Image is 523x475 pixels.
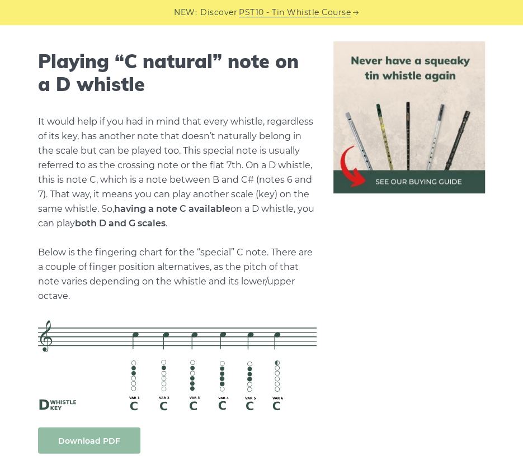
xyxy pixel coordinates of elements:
h2: Playing “C natural” note on a D whistle [38,50,317,96]
span: Discover [200,6,237,19]
span: NEW: [174,6,197,19]
a: Download PDF [38,427,140,454]
img: tin whistle buying guide [333,41,486,193]
strong: both D and G scales [75,218,166,229]
strong: having a note C available [114,203,230,214]
a: PST10 - Tin Whistle Course [239,6,351,19]
p: It would help if you had in mind that every whistle, regardless of its key, has another note that... [38,115,317,303]
img: C natural fingering on D whistle [38,320,317,411]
